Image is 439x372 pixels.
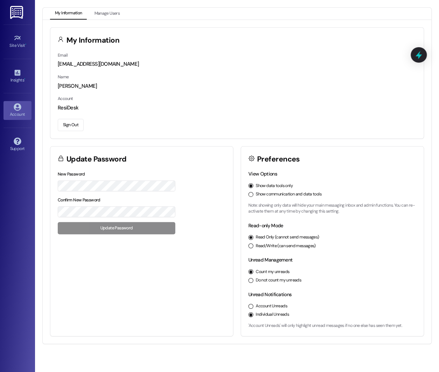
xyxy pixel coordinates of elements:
[256,312,289,318] label: Individual Unreads
[66,37,120,44] h3: My Information
[256,269,289,275] label: Count my unreads
[58,83,416,90] div: [PERSON_NAME]
[248,171,277,177] label: View Options
[89,8,125,20] button: Manage Users
[248,222,283,229] label: Read-only Mode
[58,197,100,203] label: Confirm New Password
[25,42,26,47] span: •
[58,74,69,80] label: Name
[58,60,416,68] div: [EMAIL_ADDRESS][DOMAIN_NAME]
[58,96,73,101] label: Account
[248,202,416,215] p: Note: showing only data will hide your main messaging inbox and admin functions. You can re-activ...
[58,52,68,58] label: Email
[3,67,31,86] a: Insights •
[256,277,301,284] label: Do not count my unreads
[256,243,316,249] label: Read/Write (can send messages)
[248,323,416,329] p: 'Account Unreads' will only highlight unread messages if no one else has seen them yet.
[50,8,87,20] button: My Information
[10,6,24,19] img: ResiDesk Logo
[3,32,31,51] a: Site Visit •
[248,291,291,298] label: Unread Notifications
[257,156,300,163] h3: Preferences
[256,303,287,309] label: Account Unreads
[66,156,127,163] h3: Update Password
[256,191,321,198] label: Show communication and data tools
[248,257,292,263] label: Unread Management
[3,101,31,120] a: Account
[256,183,293,189] label: Show data tools only
[24,77,25,81] span: •
[3,135,31,154] a: Support
[256,234,319,241] label: Read Only (cannot send messages)
[58,104,416,112] div: ResiDesk
[58,171,85,177] label: New Password
[58,119,84,131] button: Sign Out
